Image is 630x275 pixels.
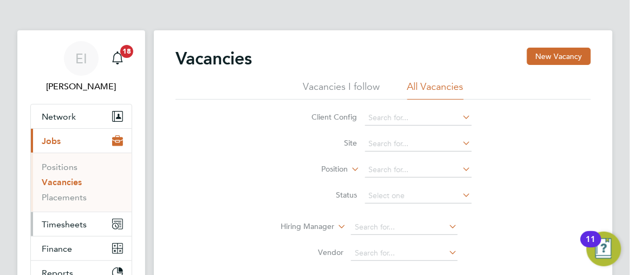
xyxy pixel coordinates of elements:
[30,80,132,93] span: Esther Isaac
[587,232,621,266] button: Open Resource Center, 11 new notifications
[120,45,133,58] span: 18
[295,112,358,122] label: Client Config
[75,51,87,66] span: EI
[42,192,87,202] a: Placements
[31,129,132,153] button: Jobs
[351,220,458,235] input: Search for...
[351,246,458,261] input: Search for...
[31,212,132,236] button: Timesheets
[295,190,358,200] label: Status
[30,41,132,93] a: EI[PERSON_NAME]
[286,164,348,175] label: Position
[42,219,87,230] span: Timesheets
[31,237,132,260] button: Finance
[31,104,132,128] button: Network
[527,48,591,65] button: New Vacancy
[365,136,472,152] input: Search for...
[281,247,343,257] label: Vendor
[107,41,128,76] a: 18
[586,239,596,253] div: 11
[42,112,76,122] span: Network
[42,244,72,254] span: Finance
[303,80,380,100] li: Vacancies I follow
[42,177,82,187] a: Vacancies
[295,138,358,148] label: Site
[365,188,472,204] input: Select one
[365,110,472,126] input: Search for...
[365,162,472,178] input: Search for...
[407,80,464,100] li: All Vacancies
[31,153,132,212] div: Jobs
[42,162,77,172] a: Positions
[176,48,252,69] h2: Vacancies
[272,221,334,232] label: Hiring Manager
[42,136,61,146] span: Jobs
